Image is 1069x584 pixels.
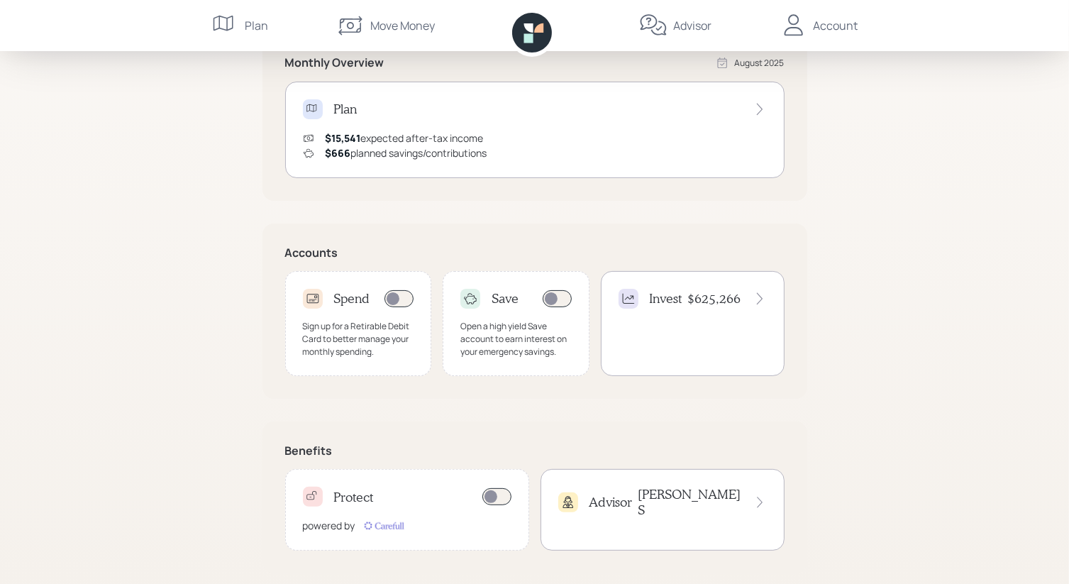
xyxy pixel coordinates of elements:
[735,57,785,70] div: August 2025
[326,145,487,160] div: planned savings/contributions
[285,56,384,70] h5: Monthly Overview
[285,246,785,260] h5: Accounts
[638,487,743,517] h4: [PERSON_NAME] S
[688,291,741,307] h4: $625,266
[650,291,682,307] h4: Invest
[334,490,374,505] h4: Protect
[492,291,519,307] h4: Save
[285,444,785,458] h5: Benefits
[303,518,355,533] div: powered by
[334,101,358,117] h4: Plan
[370,17,435,34] div: Move Money
[326,131,361,145] span: $15,541
[334,291,370,307] h4: Spend
[673,17,711,34] div: Advisor
[361,519,406,533] img: carefull-M2HCGCDH.digested.png
[589,495,633,510] h4: Advisor
[326,146,351,160] span: $666
[460,320,572,358] div: Open a high yield Save account to earn interest on your emergency savings.
[326,131,484,145] div: expected after-tax income
[814,17,858,34] div: Account
[303,320,414,358] div: Sign up for a Retirable Debit Card to better manage your monthly spending.
[245,17,269,34] div: Plan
